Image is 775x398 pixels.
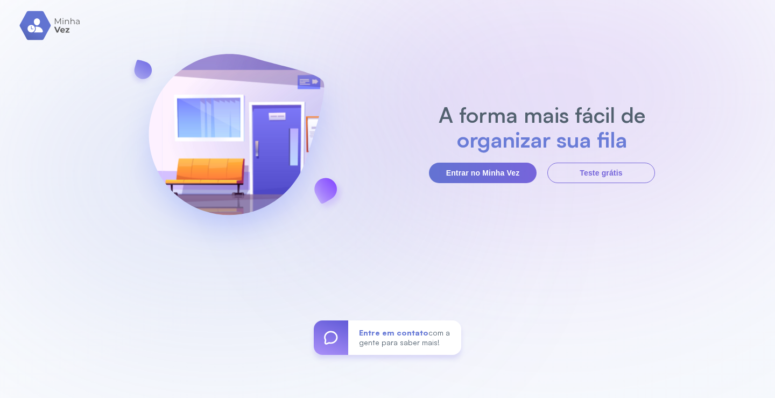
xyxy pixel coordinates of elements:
[348,320,461,355] div: com a gente para saber mais!
[19,11,81,40] img: logo.svg
[433,127,651,152] h2: organizar sua fila
[120,25,353,260] img: banner-login.svg
[547,163,655,183] button: Teste grátis
[429,163,537,183] button: Entrar no Minha Vez
[433,102,651,127] h2: A forma mais fácil de
[314,320,461,355] a: Entre em contatocom a gente para saber mais!
[359,328,428,337] span: Entre em contato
